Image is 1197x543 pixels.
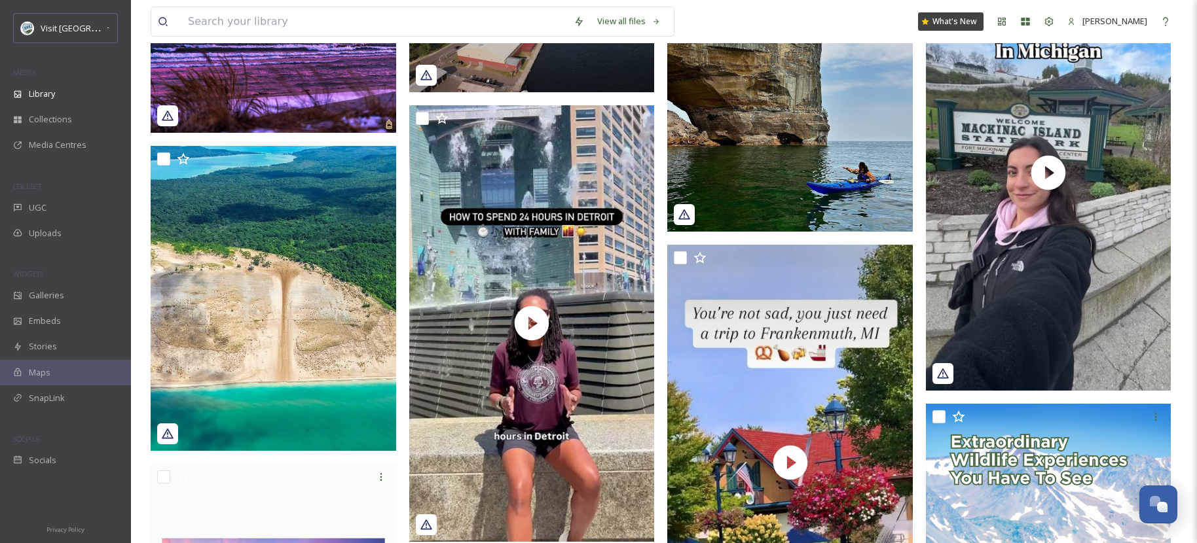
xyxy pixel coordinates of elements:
a: Privacy Policy [46,521,84,536]
span: Uploads [29,227,62,239]
span: Library [29,88,55,100]
span: Collections [29,113,72,126]
span: [PERSON_NAME] [1082,15,1147,27]
span: SnapLink [29,392,65,404]
span: Socials [29,454,56,466]
span: Media Centres [29,139,86,151]
span: COLLECT [13,181,41,191]
span: Privacy Policy [46,525,84,534]
span: Galleries [29,289,64,302]
span: SOCIALS [13,434,39,444]
img: sleepingbeardune-5369839.jpg [151,146,396,451]
a: View all files [591,9,667,34]
img: download.png [21,22,34,35]
span: Maps [29,366,50,379]
span: Visit [GEOGRAPHIC_DATA] Parks [41,22,166,34]
span: MEDIA [13,67,36,77]
span: Embeds [29,315,61,327]
a: What's New [918,12,984,31]
span: UGC [29,201,46,214]
img: thumbnail [409,105,655,542]
input: Search your library [181,7,567,36]
a: [PERSON_NAME] [1061,9,1154,34]
span: WIDGETS [13,269,43,279]
button: Open Chat [1139,485,1177,523]
span: Stories [29,340,57,353]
